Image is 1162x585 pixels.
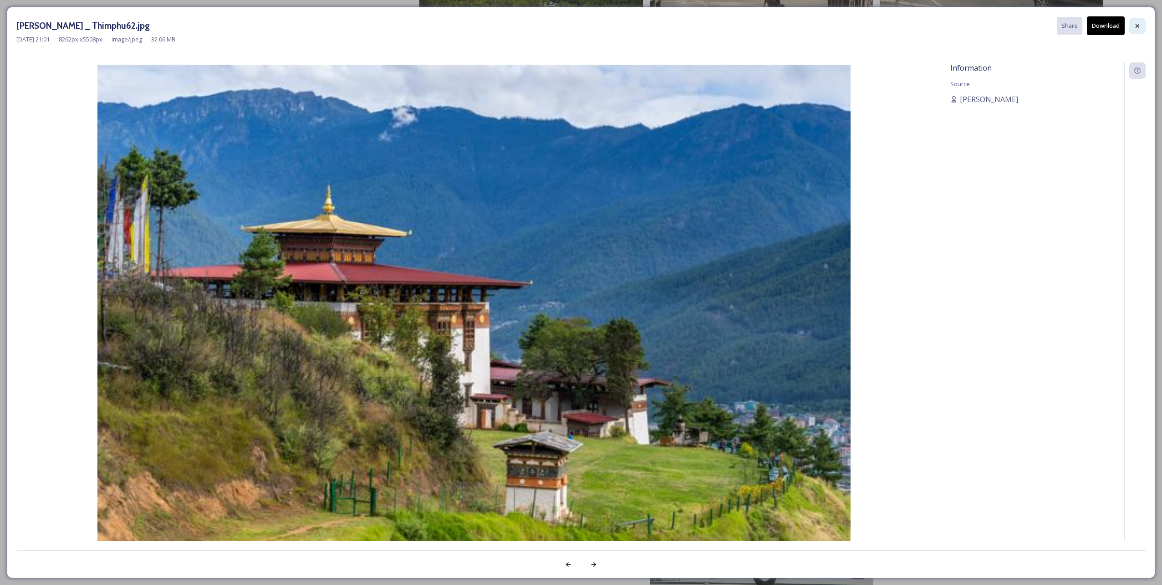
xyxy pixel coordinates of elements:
[960,94,1018,105] span: [PERSON_NAME]
[112,35,142,44] span: image/jpeg
[950,63,992,73] span: Information
[1057,17,1082,35] button: Share
[151,35,175,44] span: 32.06 MB
[16,35,50,44] span: [DATE] 21:01
[1087,16,1125,35] button: Download
[950,80,970,88] span: Source
[59,35,102,44] span: 8262 px x 5508 px
[16,65,932,568] img: Marcus%2520Westberg%2520_%2520Thimphu62.jpg
[16,19,150,32] h3: [PERSON_NAME] _ Thimphu62.jpg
